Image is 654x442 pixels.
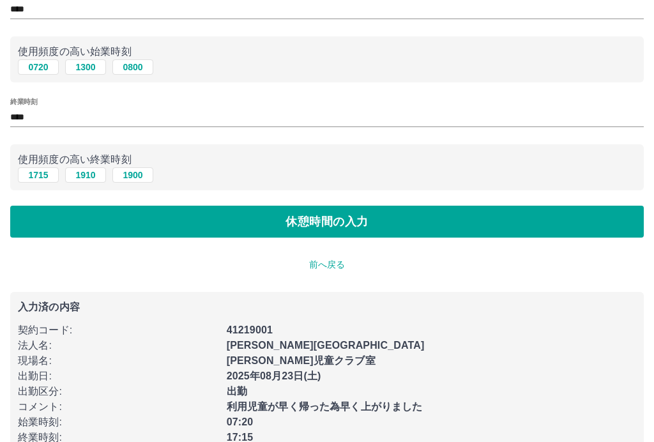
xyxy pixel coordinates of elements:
button: 0720 [18,59,59,75]
b: 2025年08月23日(土) [227,370,321,381]
b: 41219001 [227,324,273,335]
p: 契約コード : [18,323,219,338]
button: 0800 [112,59,153,75]
p: 出勤日 : [18,369,219,384]
button: 1300 [65,59,106,75]
b: [PERSON_NAME]児童クラブ室 [227,355,376,366]
p: 法人名 : [18,338,219,353]
b: 07:20 [227,416,254,427]
p: 入力済の内容 [18,302,636,312]
p: 出勤区分 : [18,384,219,399]
p: 前へ戻る [10,258,644,271]
p: コメント : [18,399,219,415]
button: 1900 [112,167,153,183]
label: 終業時刻 [10,97,37,107]
button: 1910 [65,167,106,183]
button: 休憩時間の入力 [10,206,644,238]
b: 利用児童が早く帰った為早く上がりました [227,401,423,412]
p: 始業時刻 : [18,415,219,430]
b: [PERSON_NAME][GEOGRAPHIC_DATA] [227,340,425,351]
p: 使用頻度の高い始業時刻 [18,44,636,59]
b: 出勤 [227,386,247,397]
p: 使用頻度の高い終業時刻 [18,152,636,167]
button: 1715 [18,167,59,183]
p: 現場名 : [18,353,219,369]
